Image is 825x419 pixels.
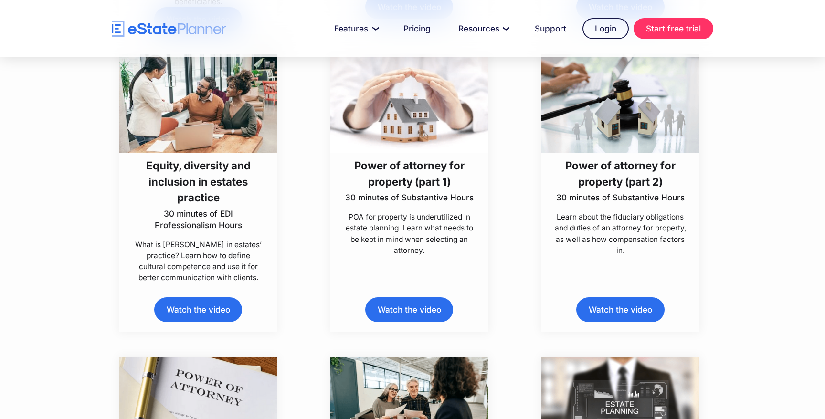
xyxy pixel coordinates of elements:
[132,208,264,231] p: 30 minutes of EDI Professionalism Hours
[523,19,578,38] a: Support
[541,54,699,256] a: Power of attorney for property (part 2)30 minutes of Substantive HoursLearn about the fiduciary o...
[330,54,488,256] a: Power of attorney for property (part 1)30 minutes of Substantive HoursPOA for property is underut...
[154,297,242,322] a: Watch the video
[365,297,453,322] a: Watch the video
[323,19,387,38] a: Features
[343,192,475,203] p: 30 minutes of Substantive Hours
[343,157,475,189] h3: Power of attorney for property (part 1)
[576,297,664,322] a: Watch the video
[447,19,518,38] a: Resources
[634,18,713,39] a: Start free trial
[392,19,442,38] a: Pricing
[555,157,687,189] h3: Power of attorney for property (part 2)
[112,21,226,37] a: home
[132,239,264,283] p: What is [PERSON_NAME] in estates’ practice? Learn how to define cultural competence and use it fo...
[119,54,277,283] a: Equity, diversity and inclusion in estates practice30 minutes of EDI Professionalism HoursWhat is...
[555,211,687,256] p: Learn about the fiduciary obligations and duties of an attorney for property, as well as how comp...
[555,192,687,203] p: 30 minutes of Substantive Hours
[132,157,264,205] h3: Equity, diversity and inclusion in estates practice
[343,211,475,256] p: POA for property is underutilized in estate planning. Learn what needs to be kept in mind when se...
[582,18,629,39] a: Login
